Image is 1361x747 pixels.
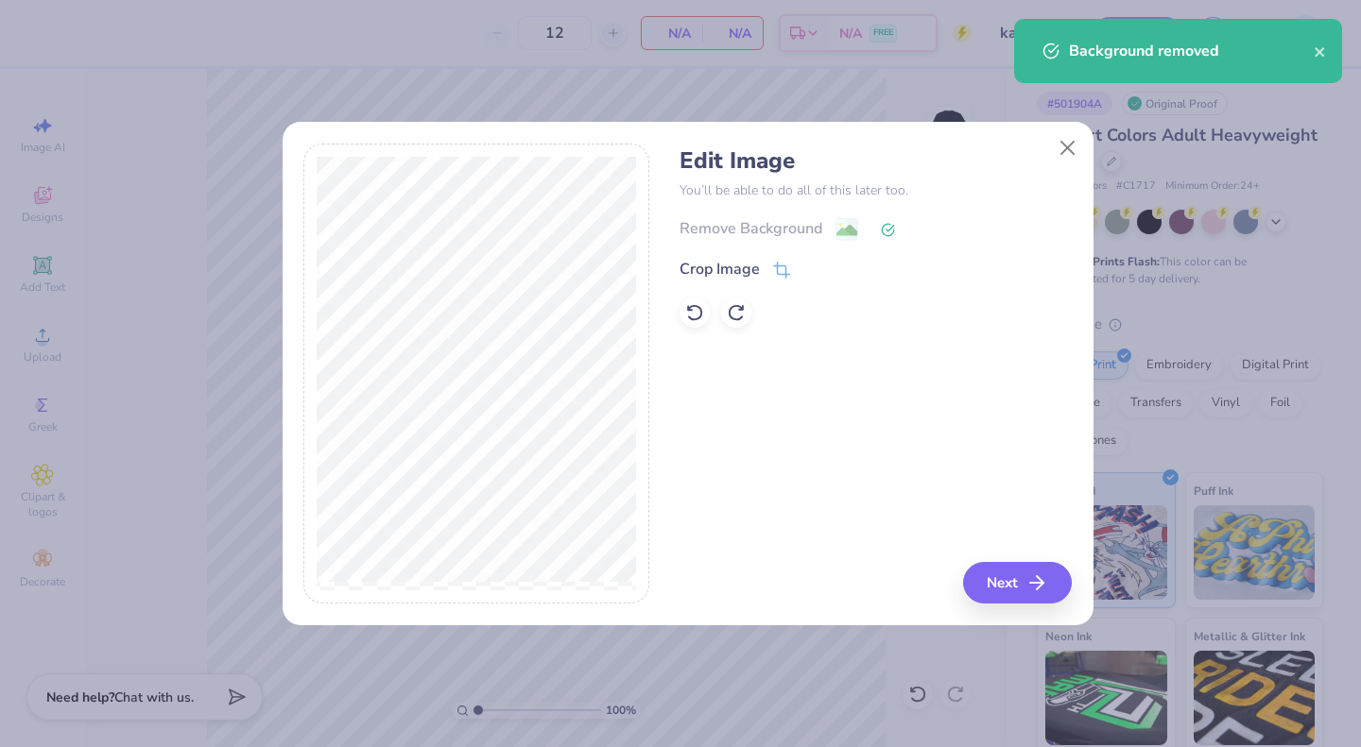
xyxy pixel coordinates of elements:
[680,147,1072,175] h4: Edit Image
[963,562,1072,603] button: Next
[680,180,1072,200] p: You’ll be able to do all of this later too.
[1069,40,1314,62] div: Background removed
[680,258,760,280] div: Crop Image
[1314,40,1327,62] button: close
[1049,130,1085,166] button: Close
